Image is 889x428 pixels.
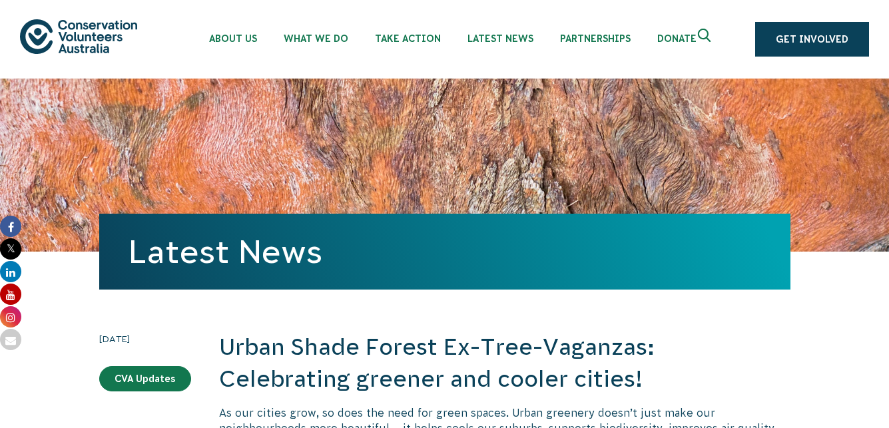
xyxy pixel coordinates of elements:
span: Latest News [467,33,533,44]
span: About Us [209,33,257,44]
img: logo.svg [20,19,137,53]
time: [DATE] [99,331,191,346]
span: Expand search box [698,29,715,50]
a: Latest News [129,234,322,270]
a: CVA Updates [99,366,191,391]
a: Get Involved [755,22,869,57]
span: Partnerships [560,33,631,44]
span: Donate [657,33,697,44]
h2: Urban Shade Forest Ex-Tree-Vaganzas: Celebrating greener and cooler cities! [219,331,790,395]
span: Take Action [375,33,441,44]
span: What We Do [284,33,348,44]
button: Expand search box Close search box [690,23,722,55]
